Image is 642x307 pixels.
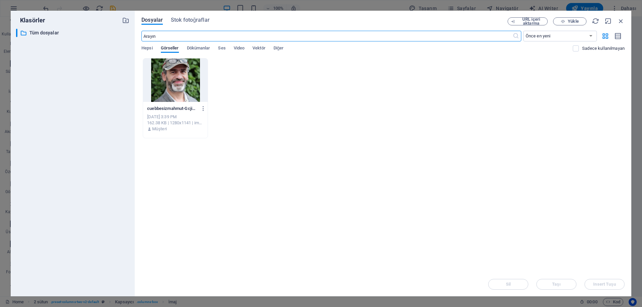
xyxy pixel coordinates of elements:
[147,120,204,126] div: 162.38 KB | 1280x1141 | image/jpeg
[218,44,225,53] span: Ses
[152,126,167,132] p: Müşteri
[553,17,586,25] button: Yükle
[605,17,612,25] i: Küçült
[141,16,163,24] span: Dosyalar
[582,45,625,51] p: Sadece web sitesinde kullanılmayan dosyaları görüntüleyin. Bu oturum sırasında eklenen dosyalar h...
[274,44,284,53] span: Diğer
[518,17,545,25] span: URL içeri aktarma
[252,44,265,53] span: Vektör
[508,17,548,25] button: URL içeri aktarma
[161,44,179,53] span: Görseller
[141,44,152,53] span: Hepsi
[234,44,244,53] span: Video
[171,16,210,24] span: Stok fotoğraflar
[568,19,578,23] span: Yükle
[122,17,129,24] i: Yeni klasör oluştur
[617,17,625,25] i: Kapat
[592,17,599,25] i: Yeniden Yükle
[147,106,197,112] p: cuebbesizmahmut-GcjiHCtQooYIMC3fe5cbGw.jpg
[29,29,117,37] p: Tüm dosyalar
[16,29,17,37] div: ​
[147,114,204,120] div: [DATE] 3:39 PM
[16,16,45,25] p: Klasörler
[187,44,210,53] span: Dökümanlar
[141,31,512,41] input: Arayın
